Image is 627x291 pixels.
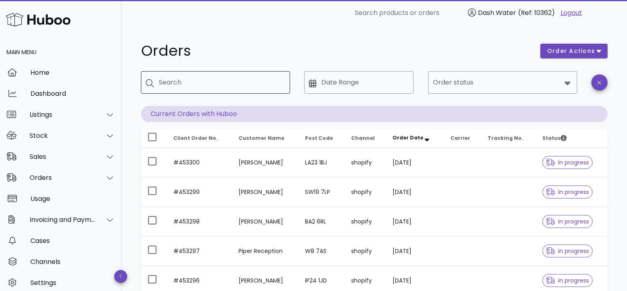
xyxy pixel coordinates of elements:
td: shopify [345,177,386,207]
div: Dashboard [30,90,115,97]
td: [DATE] [386,207,444,236]
td: LA23 1BJ [299,148,345,177]
th: Order Date: Sorted descending. Activate to remove sorting. [386,129,444,148]
div: Home [30,69,115,76]
td: #453300 [167,148,232,177]
span: Post Code [305,135,333,141]
div: Invoicing and Payments [30,216,96,224]
div: Stock [30,132,96,139]
span: Dash Water [478,8,516,17]
span: Order Date [392,134,423,141]
div: Listings [30,111,96,118]
th: Status [536,129,608,148]
span: Channel [351,135,375,141]
span: Client Order No. [173,135,218,141]
th: Tracking No. [481,129,536,148]
div: Order status [428,71,577,94]
div: Cases [30,237,115,245]
td: #453297 [167,236,232,266]
th: Carrier [444,129,481,148]
span: Status [542,135,567,141]
span: in progress [546,160,589,165]
td: BA2 6RL [299,207,345,236]
span: (Ref: 10362) [518,8,555,17]
div: Channels [30,258,115,266]
td: W8 7AS [299,236,345,266]
td: #453298 [167,207,232,236]
td: [PERSON_NAME] [232,207,299,236]
span: order actions [547,47,595,55]
div: Sales [30,153,96,160]
td: [DATE] [386,148,444,177]
span: Tracking No. [488,135,523,141]
h1: Orders [141,44,531,58]
th: Client Order No. [167,129,232,148]
td: SW19 7LP [299,177,345,207]
div: Settings [30,279,115,287]
td: Piper Reception [232,236,299,266]
td: [PERSON_NAME] [232,177,299,207]
th: Post Code [299,129,345,148]
button: order actions [540,44,608,58]
span: in progress [546,248,589,254]
div: Usage [30,195,115,202]
span: in progress [546,278,589,283]
img: Huboo Logo [6,11,70,28]
th: Channel [345,129,386,148]
td: [DATE] [386,236,444,266]
td: shopify [345,207,386,236]
span: Carrier [450,135,470,141]
span: in progress [546,219,589,224]
td: [DATE] [386,177,444,207]
div: Orders [30,174,96,181]
span: in progress [546,189,589,195]
th: Customer Name [232,129,299,148]
p: Current Orders with Huboo [141,106,608,122]
td: #453299 [167,177,232,207]
span: Customer Name [239,135,284,141]
td: shopify [345,148,386,177]
td: [PERSON_NAME] [232,148,299,177]
a: Logout [561,8,582,18]
td: shopify [345,236,386,266]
